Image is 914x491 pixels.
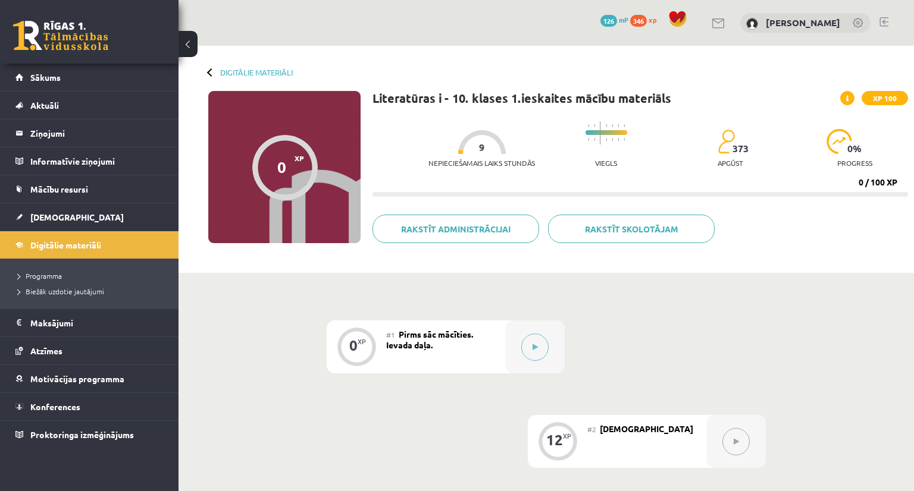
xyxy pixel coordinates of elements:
[612,124,613,127] img: icon-short-line-57e1e144782c952c97e751825c79c345078a6d821885a25fce030b3d8c18986b.svg
[563,433,571,439] div: XP
[30,100,59,111] span: Aktuāli
[606,124,607,127] img: icon-short-line-57e1e144782c952c97e751825c79c345078a6d821885a25fce030b3d8c18986b.svg
[18,286,167,297] a: Biežāk uzdotie jautājumi
[30,373,124,384] span: Motivācijas programma
[862,91,908,105] span: XP 100
[594,124,595,127] img: icon-short-line-57e1e144782c952c97e751825c79c345078a6d821885a25fce030b3d8c18986b.svg
[15,231,164,259] a: Digitālie materiāli
[718,129,735,154] img: students-c634bb4e5e11cddfef0936a35e636f08e4e9abd3cc4e673bd6f9a4125e45ecb1.svg
[30,72,61,83] span: Sākums
[277,158,286,176] div: 0
[15,309,164,336] a: Maksājumi
[15,119,164,147] a: Ziņojumi
[349,340,358,351] div: 0
[373,215,539,243] a: Rakstīt administrācijai
[548,215,715,243] a: Rakstīt skolotājam
[13,21,108,51] a: Rīgas 1. Tālmācības vidusskola
[18,270,167,281] a: Programma
[600,15,617,27] span: 126
[618,124,619,127] img: icon-short-line-57e1e144782c952c97e751825c79c345078a6d821885a25fce030b3d8c18986b.svg
[30,309,164,336] legend: Maksājumi
[630,15,647,27] span: 346
[15,64,164,91] a: Sākums
[295,154,304,162] span: XP
[619,15,628,24] span: mP
[630,15,662,24] a: 346 xp
[624,124,625,127] img: icon-short-line-57e1e144782c952c97e751825c79c345078a6d821885a25fce030b3d8c18986b.svg
[847,143,862,154] span: 0 %
[30,429,134,440] span: Proktoringa izmēģinājums
[30,119,164,147] legend: Ziņojumi
[15,337,164,364] a: Atzīmes
[18,287,104,296] span: Biežāk uzdotie jautājumi
[718,159,743,167] p: apgūst
[588,124,589,127] img: icon-short-line-57e1e144782c952c97e751825c79c345078a6d821885a25fce030b3d8c18986b.svg
[220,68,293,77] a: Digitālie materiāli
[600,121,601,144] img: icon-long-line-d9ea69661e0d244f92f715978eff75569469978d946b2353a9bb055b3ed8787d.svg
[618,138,619,141] img: icon-short-line-57e1e144782c952c97e751825c79c345078a6d821885a25fce030b3d8c18986b.svg
[15,92,164,119] a: Aktuāli
[30,184,88,194] span: Mācību resursi
[733,143,749,154] span: 373
[649,15,656,24] span: xp
[15,421,164,448] a: Proktoringa izmēģinājums
[15,393,164,420] a: Konferences
[15,147,164,175] a: Informatīvie ziņojumi
[594,138,595,141] img: icon-short-line-57e1e144782c952c97e751825c79c345078a6d821885a25fce030b3d8c18986b.svg
[606,138,607,141] img: icon-short-line-57e1e144782c952c97e751825c79c345078a6d821885a25fce030b3d8c18986b.svg
[386,330,395,339] span: #1
[837,159,872,167] p: progress
[612,138,613,141] img: icon-short-line-57e1e144782c952c97e751825c79c345078a6d821885a25fce030b3d8c18986b.svg
[30,212,124,222] span: [DEMOGRAPHIC_DATA]
[600,423,693,434] span: [DEMOGRAPHIC_DATA]
[588,138,589,141] img: icon-short-line-57e1e144782c952c97e751825c79c345078a6d821885a25fce030b3d8c18986b.svg
[428,159,535,167] p: Nepieciešamais laiks stundās
[766,17,840,29] a: [PERSON_NAME]
[827,129,852,154] img: icon-progress-161ccf0a02000e728c5f80fcf4c31c7af3da0e1684b2b1d7c360e028c24a22f1.svg
[15,365,164,392] a: Motivācijas programma
[587,424,596,434] span: #2
[595,159,617,167] p: Viegls
[479,142,484,153] span: 9
[30,345,62,356] span: Atzīmes
[15,175,164,203] a: Mācību resursi
[600,15,628,24] a: 126 mP
[18,271,62,281] span: Programma
[358,338,366,345] div: XP
[30,401,80,412] span: Konferences
[386,329,473,350] span: Pirms sāc mācīties. Ievada daļa.
[30,147,164,175] legend: Informatīvie ziņojumi
[746,18,758,30] img: Anna Cirse
[624,138,625,141] img: icon-short-line-57e1e144782c952c97e751825c79c345078a6d821885a25fce030b3d8c18986b.svg
[546,435,563,445] div: 12
[30,240,101,250] span: Digitālie materiāli
[373,91,671,105] h1: Literatūras i - 10. klases 1.ieskaites mācību materiāls
[15,203,164,231] a: [DEMOGRAPHIC_DATA]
